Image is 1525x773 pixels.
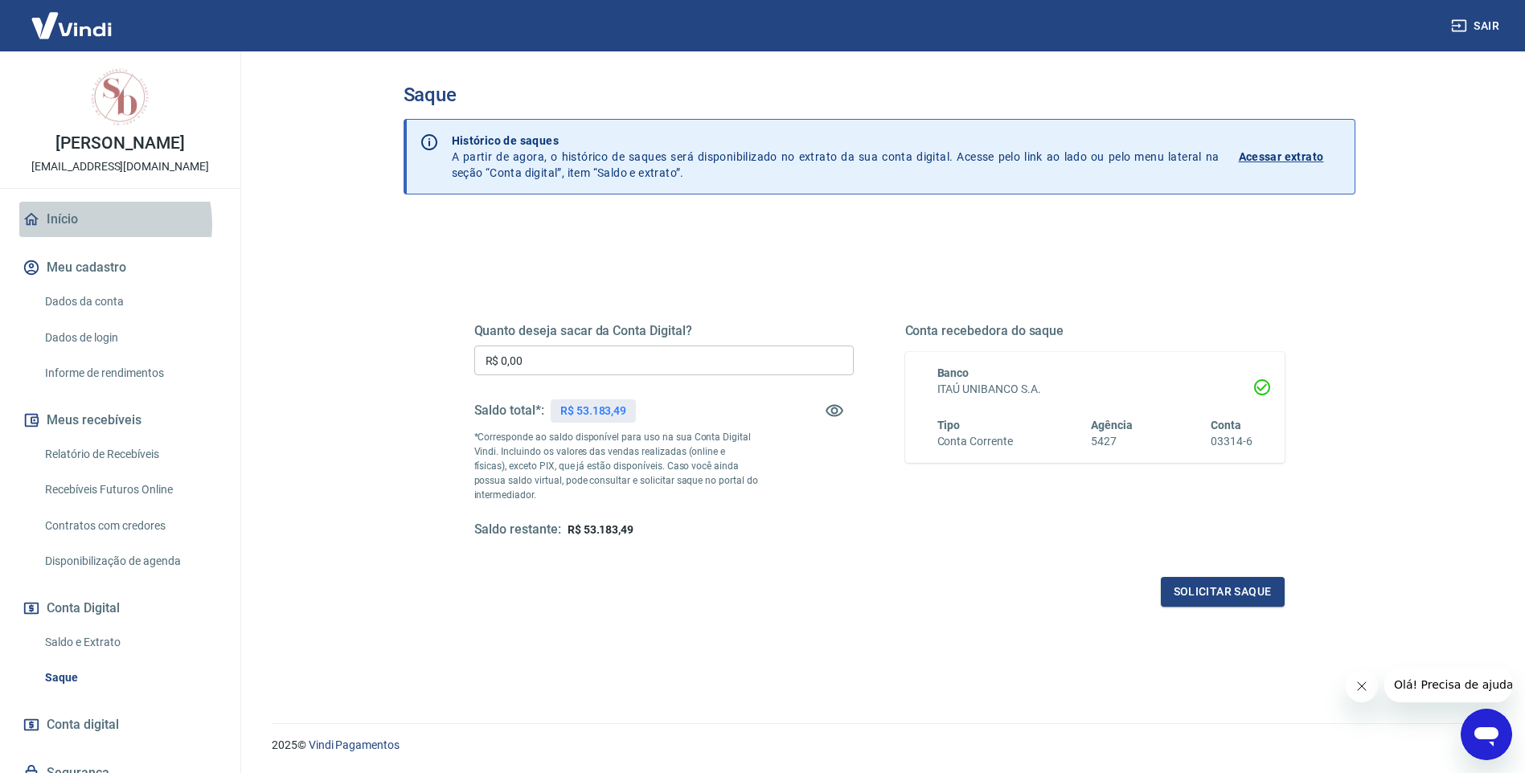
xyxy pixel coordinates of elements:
[1211,419,1241,431] span: Conta
[452,133,1220,149] p: Histórico de saques
[39,545,221,578] a: Disponibilização de agenda
[474,323,854,339] h5: Quanto deseja sacar da Conta Digital?
[309,738,400,751] a: Vindi Pagamentos
[47,714,119,736] span: Conta digital
[1346,670,1378,702] iframe: Fechar mensagem
[404,84,1355,106] h3: Saque
[39,473,221,506] a: Recebíveis Futuros Online
[937,366,970,379] span: Banco
[39,509,221,542] a: Contratos com credores
[19,591,221,626] button: Conta Digital
[10,11,135,24] span: Olá! Precisa de ajuda?
[1384,667,1512,702] iframe: Mensagem da empresa
[39,438,221,471] a: Relatório de Recebíveis
[39,661,221,694] a: Saque
[1091,433,1133,450] h6: 5427
[39,285,221,318] a: Dados da conta
[19,250,221,285] button: Meu cadastro
[474,403,544,419] h5: Saldo total*:
[474,521,561,538] h5: Saldo restante:
[1239,133,1342,181] a: Acessar extrato
[452,133,1220,181] p: A partir de agora, o histórico de saques será disponibilizado no extrato da sua conta digital. Ac...
[39,357,221,390] a: Informe de rendimentos
[88,64,153,129] img: da6affc6-e9e8-4882-94b9-39dc5199d7ef.jpeg
[1461,709,1512,760] iframe: Botão para abrir a janela de mensagens
[568,523,633,536] span: R$ 53.183,49
[474,430,759,502] p: *Corresponde ao saldo disponível para uso na sua Conta Digital Vindi. Incluindo os valores das ve...
[1091,419,1133,431] span: Agência
[1448,11,1506,41] button: Sair
[55,135,184,152] p: [PERSON_NAME]
[19,403,221,438] button: Meus recebíveis
[19,202,221,237] a: Início
[560,403,626,419] p: R$ 53.183,49
[19,1,124,50] img: Vindi
[272,737,1486,754] p: 2025 ©
[937,381,1252,398] h6: ITAÚ UNIBANCO S.A.
[1211,433,1252,450] h6: 03314-6
[1239,149,1324,165] p: Acessar extrato
[1161,577,1285,607] button: Solicitar saque
[19,707,221,742] a: Conta digital
[39,321,221,354] a: Dados de login
[905,323,1285,339] h5: Conta recebedora do saque
[31,158,209,175] p: [EMAIL_ADDRESS][DOMAIN_NAME]
[937,433,1013,450] h6: Conta Corrente
[39,626,221,659] a: Saldo e Extrato
[937,419,961,431] span: Tipo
